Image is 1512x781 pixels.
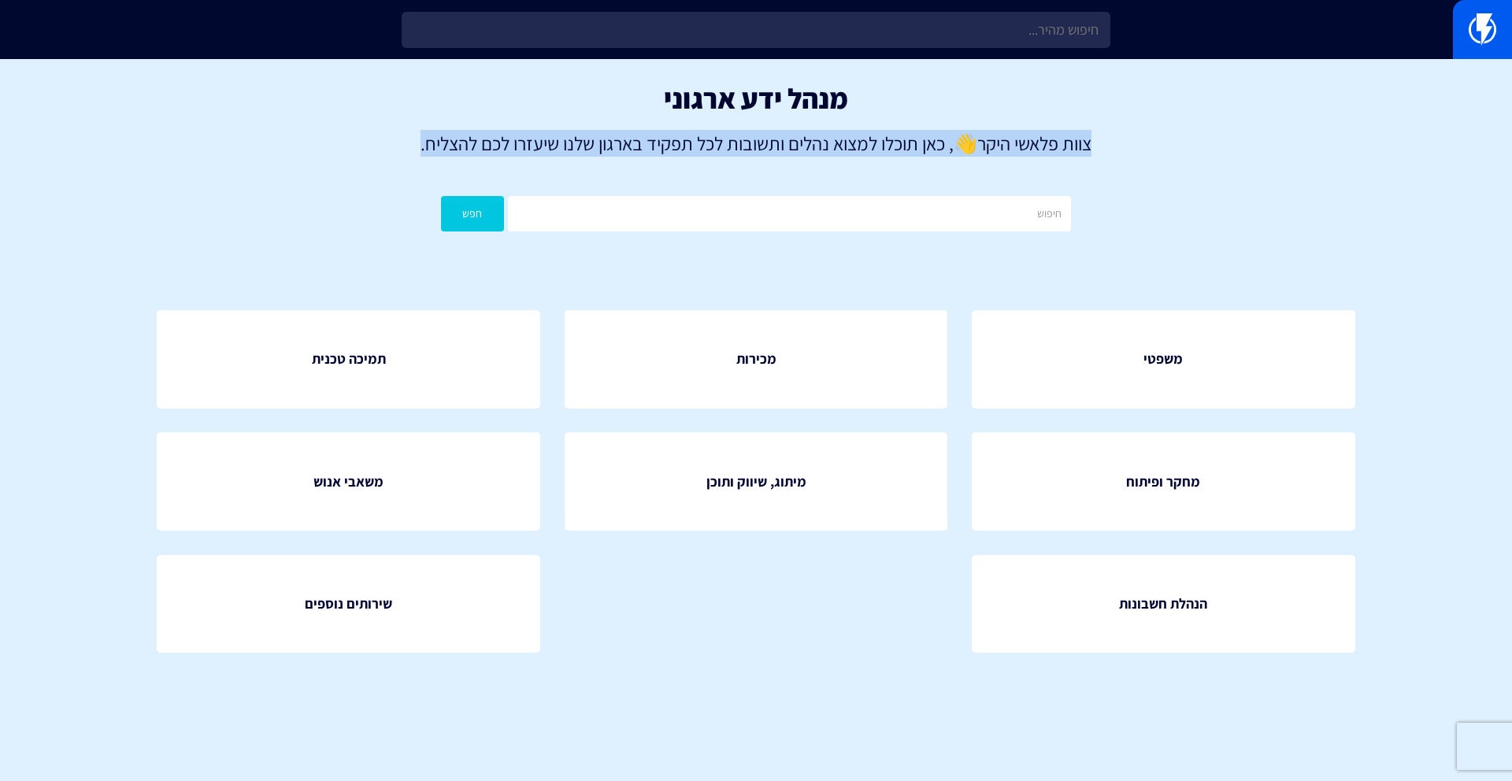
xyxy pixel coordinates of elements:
[972,432,1355,531] a: מחקר ופיתוח
[508,196,1071,231] input: חיפוש
[736,349,776,369] span: מכירות
[954,131,977,156] strong: 👋
[157,310,540,409] a: תמיכה טכנית
[313,472,384,492] span: משאבי אנוש
[24,83,1488,114] h1: מנהל ידע ארגוני
[565,310,948,409] a: מכירות
[565,432,948,531] a: מיתוג, שיווק ותוכן
[441,196,504,231] button: חפש
[157,432,540,531] a: משאבי אנוש
[972,555,1355,653] a: הנהלת חשבונות
[1119,594,1207,614] span: הנהלת חשבונות
[305,594,392,614] span: שירותים נוספים
[402,12,1110,48] input: חיפוש מהיר...
[1143,349,1183,369] span: משפטי
[1126,472,1200,492] span: מחקר ופיתוח
[706,472,806,492] span: מיתוג, שיווק ותוכן
[312,349,386,369] span: תמיכה טכנית
[157,555,540,653] a: שירותים נוספים
[24,130,1488,157] p: צוות פלאשי היקר , כאן תוכלו למצוא נהלים ותשובות לכל תפקיד בארגון שלנו שיעזרו לכם להצליח.
[972,310,1355,409] a: משפטי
